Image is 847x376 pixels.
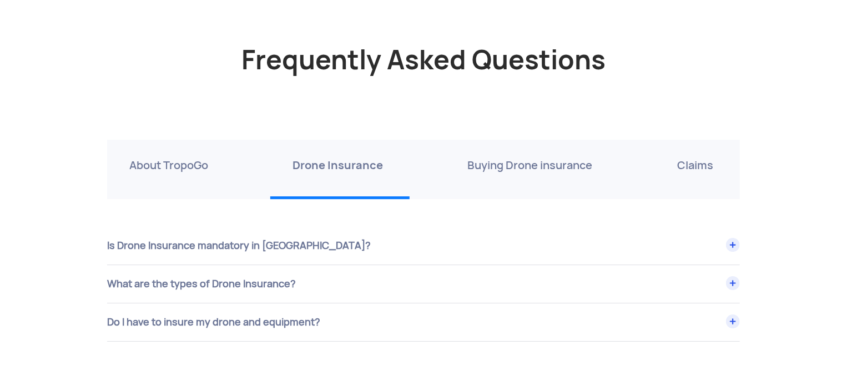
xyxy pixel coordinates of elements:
[107,227,740,265] div: Is Drone Insurance mandatory in [GEOGRAPHIC_DATA]?
[107,45,740,134] h2: Frequently Asked Questions
[129,156,208,174] p: About TropoGo
[468,156,593,174] p: Buying Drone insurance
[677,156,713,174] p: Claims
[293,156,383,174] p: Drone Insurance
[107,303,740,341] div: Do I have to insure my drone and equipment?
[107,265,740,303] div: What are the types of Drone Insurance?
